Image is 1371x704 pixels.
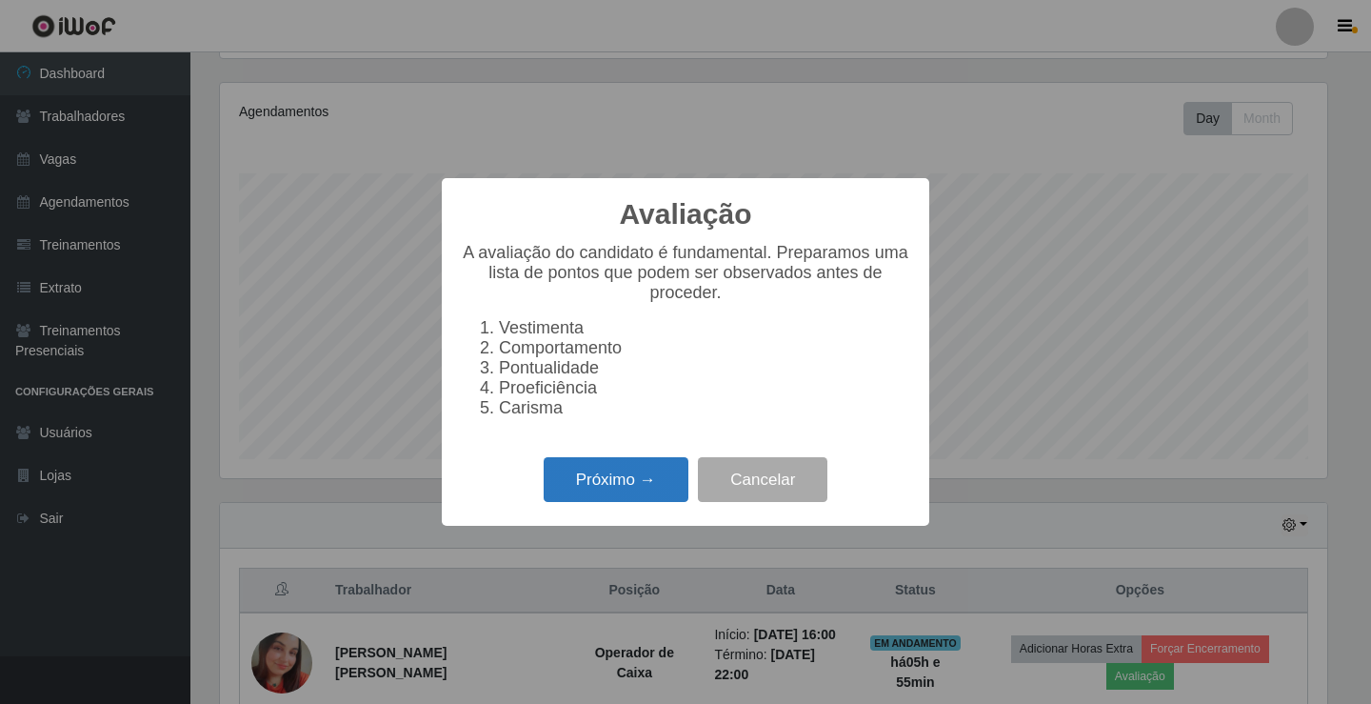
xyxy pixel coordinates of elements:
p: A avaliação do candidato é fundamental. Preparamos uma lista de pontos que podem ser observados a... [461,243,910,303]
button: Cancelar [698,457,827,502]
li: Pontualidade [499,358,910,378]
h2: Avaliação [620,197,752,231]
li: Proeficiência [499,378,910,398]
li: Vestimenta [499,318,910,338]
li: Carisma [499,398,910,418]
li: Comportamento [499,338,910,358]
button: Próximo → [544,457,688,502]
